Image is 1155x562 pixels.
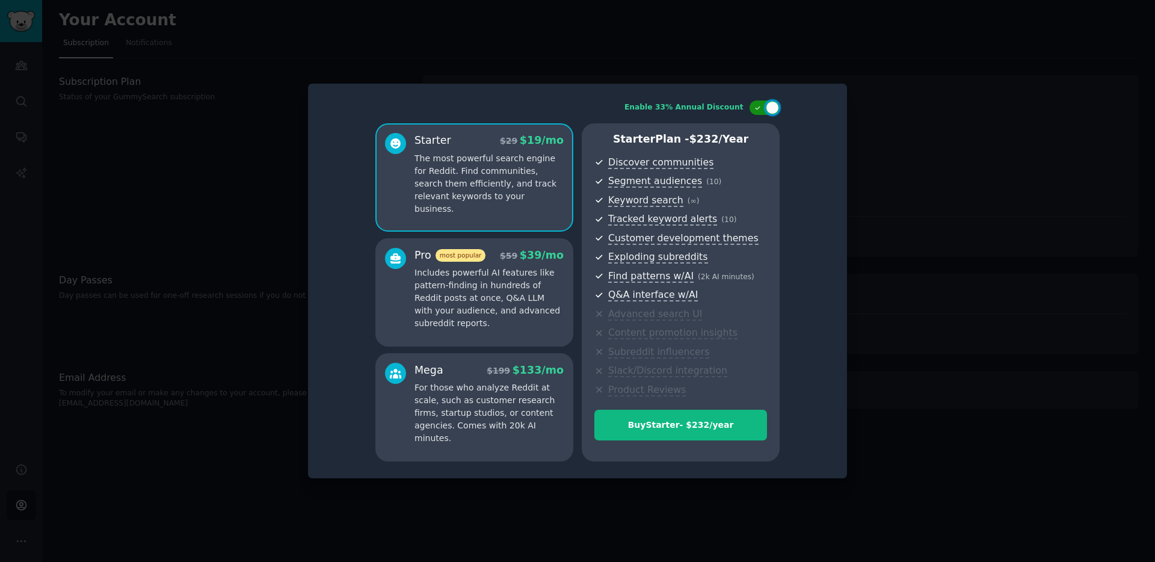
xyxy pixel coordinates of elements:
[594,132,767,147] p: Starter Plan -
[513,364,564,376] span: $ 133 /mo
[487,366,510,375] span: $ 199
[608,251,707,264] span: Exploding subreddits
[608,327,738,339] span: Content promotion insights
[688,197,700,205] span: ( ∞ )
[624,102,744,113] div: Enable 33% Annual Discount
[608,232,759,245] span: Customer development themes
[608,384,686,397] span: Product Reviews
[520,249,564,261] span: $ 39 /mo
[608,213,717,226] span: Tracked keyword alerts
[608,365,727,377] span: Slack/Discord integration
[500,251,517,261] span: $ 59
[721,215,736,224] span: ( 10 )
[414,152,564,215] p: The most powerful search engine for Reddit. Find communities, search them efficiently, and track ...
[520,134,564,146] span: $ 19 /mo
[608,194,683,207] span: Keyword search
[414,381,564,445] p: For those who analyze Reddit at scale, such as customer research firms, startup studios, or conte...
[500,136,517,146] span: $ 29
[436,249,486,262] span: most popular
[594,410,767,440] button: BuyStarter- $232/year
[595,419,766,431] div: Buy Starter - $ 232 /year
[414,133,451,148] div: Starter
[414,267,564,330] p: Includes powerful AI features like pattern-finding in hundreds of Reddit posts at once, Q&A LLM w...
[414,363,443,378] div: Mega
[608,156,713,169] span: Discover communities
[608,346,709,359] span: Subreddit influencers
[706,178,721,186] span: ( 10 )
[608,270,694,283] span: Find patterns w/AI
[608,308,702,321] span: Advanced search UI
[698,273,754,281] span: ( 2k AI minutes )
[608,289,698,301] span: Q&A interface w/AI
[689,133,748,145] span: $ 232 /year
[414,248,485,263] div: Pro
[608,175,702,188] span: Segment audiences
